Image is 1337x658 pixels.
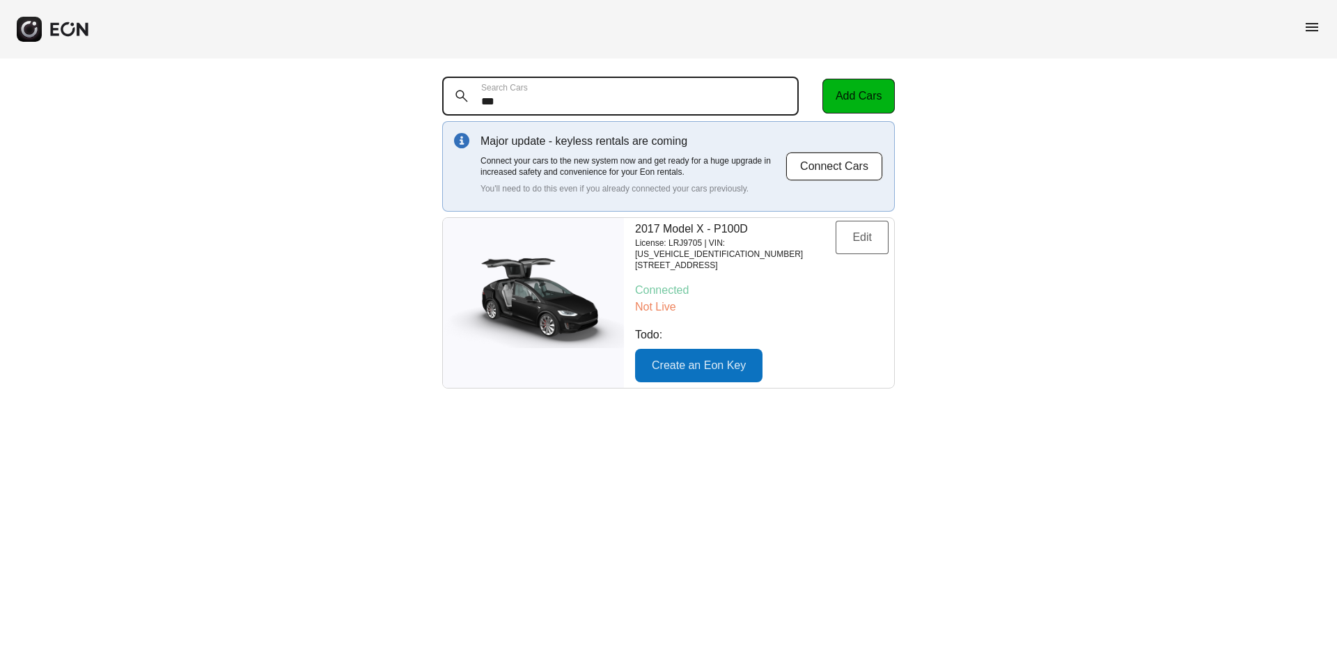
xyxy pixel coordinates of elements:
[454,133,469,148] img: info
[635,327,889,343] p: Todo:
[480,183,785,194] p: You'll need to do this even if you already connected your cars previously.
[443,258,624,348] img: car
[1304,19,1320,36] span: menu
[635,260,836,271] p: [STREET_ADDRESS]
[480,133,785,150] p: Major update - keyless rentals are coming
[481,82,528,93] label: Search Cars
[635,299,889,315] p: Not Live
[635,221,836,237] p: 2017 Model X - P100D
[635,282,889,299] p: Connected
[635,237,836,260] p: License: LRJ9705 | VIN: [US_VEHICLE_IDENTIFICATION_NUMBER]
[822,79,895,113] button: Add Cars
[480,155,785,178] p: Connect your cars to the new system now and get ready for a huge upgrade in increased safety and ...
[785,152,883,181] button: Connect Cars
[635,349,763,382] button: Create an Eon Key
[836,221,889,254] button: Edit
